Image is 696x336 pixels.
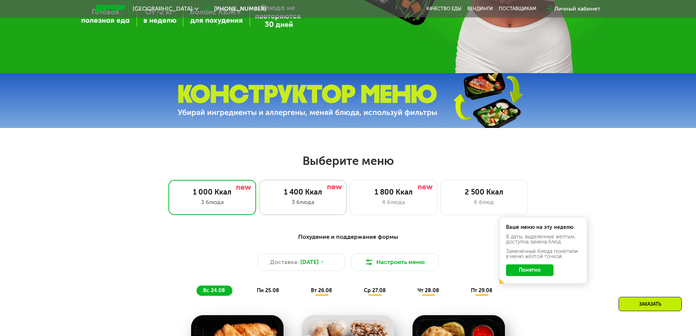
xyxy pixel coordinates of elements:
span: Доставка: [270,258,299,267]
div: 3 блюда [267,198,339,207]
a: Качество еды [426,6,461,12]
div: поставщикам [499,6,536,12]
div: 2 500 Ккал [448,188,520,196]
a: Вендинги [467,6,493,12]
div: Похудение и поддержание формы [132,233,564,242]
span: [DATE] [300,258,319,267]
button: Понятно [506,264,554,276]
div: Заменённые блюда пометили в меню жёлтой точкой. [506,249,581,259]
div: Ваше меню на эту неделю [506,225,581,230]
div: Личный кабинет [554,4,600,13]
span: ср 27.08 [364,287,386,294]
div: 6 блюд [448,198,520,207]
a: [PHONE_NUMBER] [202,4,266,13]
div: 1 800 Ккал [357,188,430,196]
span: пн 25.08 [257,287,279,294]
div: 1 000 Ккал [176,188,248,196]
button: Настроить меню [351,253,439,271]
div: 3 блюда [176,198,248,207]
span: [GEOGRAPHIC_DATA] [133,6,193,12]
h2: Выберите меню [23,154,673,168]
span: вс 24.08 [203,287,225,294]
div: 1 400 Ккал [267,188,339,196]
span: вт 26.08 [311,287,332,294]
span: пт 29.08 [471,287,492,294]
div: 4 блюда [357,198,430,207]
span: чт 28.08 [418,287,439,294]
div: Заказать [619,297,682,311]
div: В даты, выделенные желтым, доступна замена блюд. [506,234,581,245]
